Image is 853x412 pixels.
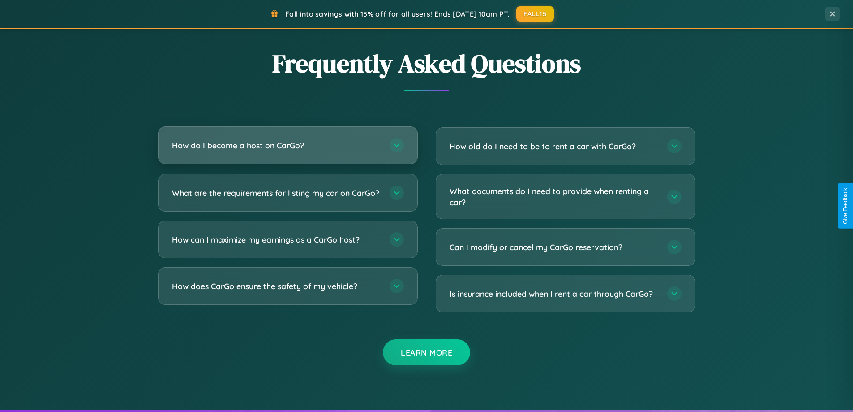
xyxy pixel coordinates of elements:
[450,141,658,152] h3: How old do I need to be to rent a car with CarGo?
[158,46,695,81] h2: Frequently Asked Questions
[172,281,381,292] h3: How does CarGo ensure the safety of my vehicle?
[172,234,381,245] h3: How can I maximize my earnings as a CarGo host?
[516,6,554,22] button: FALL15
[450,242,658,253] h3: Can I modify or cancel my CarGo reservation?
[383,339,470,365] button: Learn More
[172,140,381,151] h3: How do I become a host on CarGo?
[172,187,381,199] h3: What are the requirements for listing my car on CarGo?
[450,186,658,208] h3: What documents do I need to provide when renting a car?
[450,288,658,299] h3: Is insurance included when I rent a car through CarGo?
[842,188,849,224] div: Give Feedback
[285,9,510,18] span: Fall into savings with 15% off for all users! Ends [DATE] 10am PT.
